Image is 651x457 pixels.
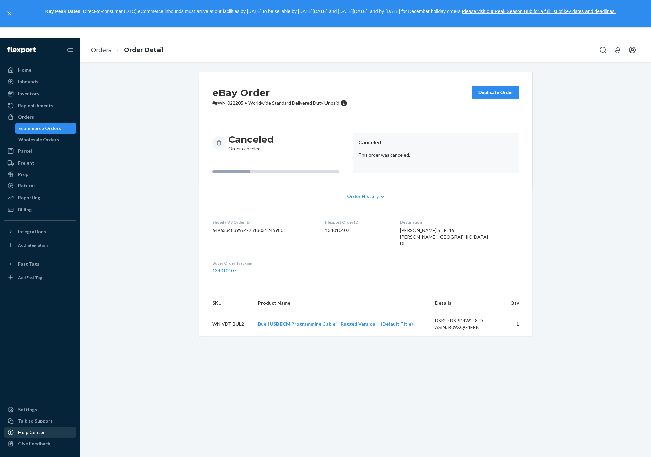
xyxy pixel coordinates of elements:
div: Ecommerce Orders [18,125,61,132]
td: 1 [503,312,532,336]
h3: Canceled [228,133,274,145]
div: Inbounds [18,78,38,85]
span: Worldwide Standard Delivered Duty Unpaid [248,100,339,106]
div: ASIN: B09XQG4FPK [435,324,498,331]
th: SKU [199,294,253,312]
span: Chat [15,5,28,11]
p: : Direct-to-consumer (DTC) eCommerce inbounds must arrive at our facilities by [DATE] to be sella... [16,6,645,17]
header: Canceled [358,139,514,146]
th: Details [430,294,503,312]
div: Settings [18,406,37,413]
div: Integrations [18,228,46,235]
div: Parcel [18,148,32,154]
button: Integrations [4,226,76,237]
a: Wholesale Orders [15,134,77,145]
a: Inventory [4,88,76,99]
div: Talk to Support [18,418,53,424]
button: Open notifications [611,43,624,57]
button: Open Search Box [596,43,610,57]
div: Fast Tags [18,261,39,267]
a: Inbounds [4,76,76,87]
th: Qty [503,294,532,312]
div: Replenishments [18,102,53,109]
div: Inventory [18,90,39,97]
a: Home [4,65,76,75]
button: Close Navigation [63,43,76,57]
strong: Key Peak Dates [45,9,80,14]
div: Order canceled [228,133,274,152]
div: Give Feedback [18,440,50,447]
dt: Shopify V3 Order ID [212,219,314,225]
div: Add Integration [18,242,48,248]
a: Ecommerce Orders [15,123,77,134]
button: Duplicate Order [472,86,519,99]
dt: Flexport Order ID [325,219,389,225]
a: Parcel [4,146,76,156]
a: Returns [4,180,76,191]
a: Orders [91,46,111,54]
div: DSKU: DSPD4W2F8JD [435,317,498,324]
th: Product Name [253,294,430,312]
td: WN-VDT-BUL2 [199,312,253,336]
div: Help Center [18,429,45,436]
a: Add Fast Tag [4,272,76,283]
p: This order was canceled. [358,152,514,158]
span: Order History [347,193,379,200]
a: Orders [4,112,76,122]
button: Give Feedback [4,438,76,449]
a: 134010407 [212,268,236,273]
div: Prep [18,171,28,178]
button: Open account menu [626,43,639,57]
dd: 6496334839964-7513031245980 [212,227,314,234]
img: Flexport logo [7,47,36,53]
h2: eBay Order [212,86,347,100]
span: [PERSON_NAME] STR. 46 [PERSON_NAME], [GEOGRAPHIC_DATA] DE [400,227,488,246]
a: Help Center [4,427,76,438]
button: Fast Tags [4,259,76,269]
a: Order Detail [124,46,164,54]
a: Billing [4,204,76,215]
span: • [245,100,247,106]
dd: 134010407 [325,227,389,234]
dt: Buyer Order Tracking [212,260,314,266]
a: Buell USB ECM Programming Cable ** Rugged Version ** (Default Title) [258,321,413,327]
a: Settings [4,404,76,415]
a: Freight [4,158,76,168]
button: Talk to Support [4,416,76,426]
a: Add Integration [4,240,76,250]
a: Replenishments [4,100,76,111]
div: Duplicate Order [478,89,513,96]
p: # #WN-022205 [212,100,347,106]
div: Billing [18,206,32,213]
a: Please visit our Peak Season Hub for a full list of key dates and deadlines. [462,9,616,14]
ol: breadcrumbs [86,40,169,60]
div: Orders [18,114,34,120]
div: Wholesale Orders [18,136,59,143]
a: Prep [4,169,76,180]
div: Returns [18,182,36,189]
button: close, [6,10,13,17]
dt: Destination [400,219,519,225]
div: Add Fast Tag [18,275,42,280]
div: Home [18,67,31,73]
a: Reporting [4,192,76,203]
div: Reporting [18,194,40,201]
div: Freight [18,160,34,166]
